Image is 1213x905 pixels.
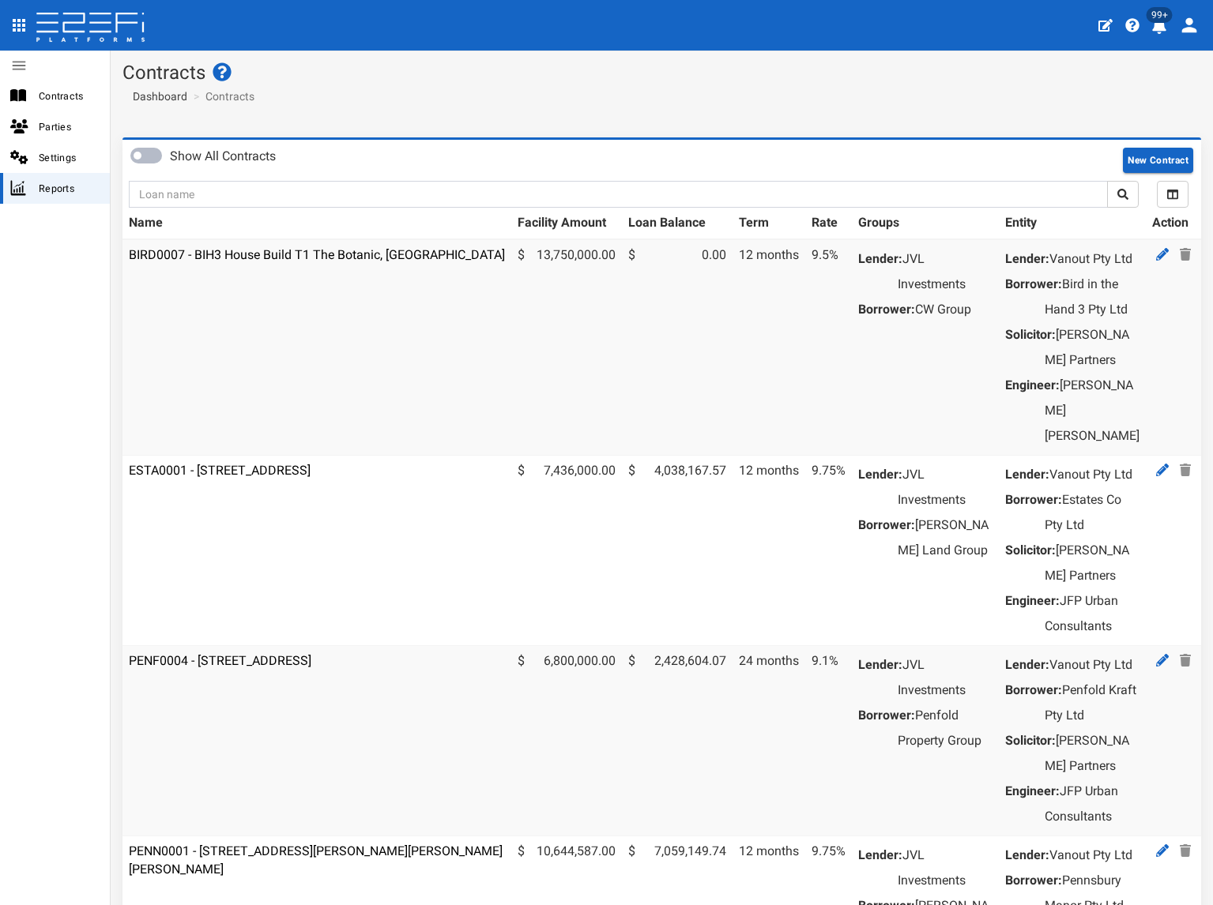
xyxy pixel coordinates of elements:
a: Delete Contract [1176,651,1195,670]
dd: JVL Investments [898,652,993,703]
span: Parties [39,118,97,136]
td: 13,750,000.00 [511,239,622,456]
dd: Vanout Pty Ltd [1045,843,1140,868]
a: Delete Contract [1176,460,1195,480]
dt: Borrower: [1005,868,1062,893]
td: 9.5% [805,239,852,456]
td: 12 months [733,456,805,646]
dt: Borrower: [1005,487,1062,513]
span: Dashboard [126,90,187,103]
dd: JVL Investments [898,843,993,893]
dt: Lender: [858,462,902,487]
th: Groups [852,208,999,239]
span: Settings [39,148,97,167]
li: Contracts [190,88,254,104]
span: Contracts [39,87,97,105]
a: Dashboard [126,88,187,104]
td: 12 months [733,239,805,456]
dd: [PERSON_NAME] Partners [1045,728,1140,779]
th: Entity [999,208,1146,239]
a: Delete Contract [1176,841,1195,861]
dd: Bird in the Hand 3 Pty Ltd [1045,272,1140,322]
dt: Borrower: [858,513,915,538]
dd: JFP Urban Consultants [1045,779,1140,829]
dt: Lender: [1005,246,1049,272]
dt: Lender: [858,652,902,678]
td: 4,038,167.57 [622,456,733,646]
dd: [PERSON_NAME] [PERSON_NAME] [1045,373,1140,449]
dd: Vanout Pty Ltd [1045,462,1140,487]
dd: Vanout Pty Ltd [1045,246,1140,272]
a: BIRD0007 - BIH3 House Build T1 The Botanic, [GEOGRAPHIC_DATA] [129,247,505,262]
dd: Penfold Kraft Pty Ltd [1045,678,1140,728]
dd: JFP Urban Consultants [1045,588,1140,639]
td: 6,800,000.00 [511,646,622,836]
dt: Borrower: [1005,272,1062,297]
dt: Engineer: [1005,779,1060,804]
td: 7,436,000.00 [511,456,622,646]
dt: Borrower: [858,703,915,728]
dd: [PERSON_NAME] Partners [1045,322,1140,373]
button: New Contract [1123,148,1193,173]
label: Show All Contracts [170,148,276,166]
dt: Lender: [1005,843,1049,868]
dt: Borrower: [858,297,915,322]
a: Delete Contract [1176,245,1195,265]
dd: [PERSON_NAME] Partners [1045,538,1140,588]
th: Name [122,208,511,239]
th: Rate [805,208,852,239]
dd: JVL Investments [898,462,993,513]
dt: Solicitor: [1005,538,1056,563]
td: 9.75% [805,456,852,646]
th: Facility Amount [511,208,622,239]
dt: Lender: [1005,652,1049,678]
h1: Contracts [122,62,1201,83]
a: PENN0001 - [STREET_ADDRESS][PERSON_NAME][PERSON_NAME][PERSON_NAME] [129,843,503,877]
input: Loan name [129,181,1108,208]
dt: Engineer: [1005,373,1060,398]
dd: JVL Investments [898,246,993,297]
td: 2,428,604.07 [622,646,733,836]
td: 24 months [733,646,805,836]
dt: Lender: [858,246,902,272]
dt: Lender: [1005,462,1049,487]
td: 0.00 [622,239,733,456]
th: Loan Balance [622,208,733,239]
a: ESTA0001 - [STREET_ADDRESS] [129,463,311,478]
dt: Solicitor: [1005,728,1056,753]
dd: CW Group [898,297,993,322]
dd: Vanout Pty Ltd [1045,652,1140,678]
dt: Lender: [858,843,902,868]
th: Action [1146,208,1201,239]
td: 9.1% [805,646,852,836]
dd: Estates Co Pty Ltd [1045,487,1140,538]
dt: Borrower: [1005,678,1062,703]
dt: Engineer: [1005,588,1060,614]
dt: Solicitor: [1005,322,1056,347]
dd: [PERSON_NAME] Land Group [898,513,993,563]
a: PENF0004 - [STREET_ADDRESS] [129,653,311,668]
th: Term [733,208,805,239]
dd: Penfold Property Group [898,703,993,753]
span: Reports [39,179,97,197]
